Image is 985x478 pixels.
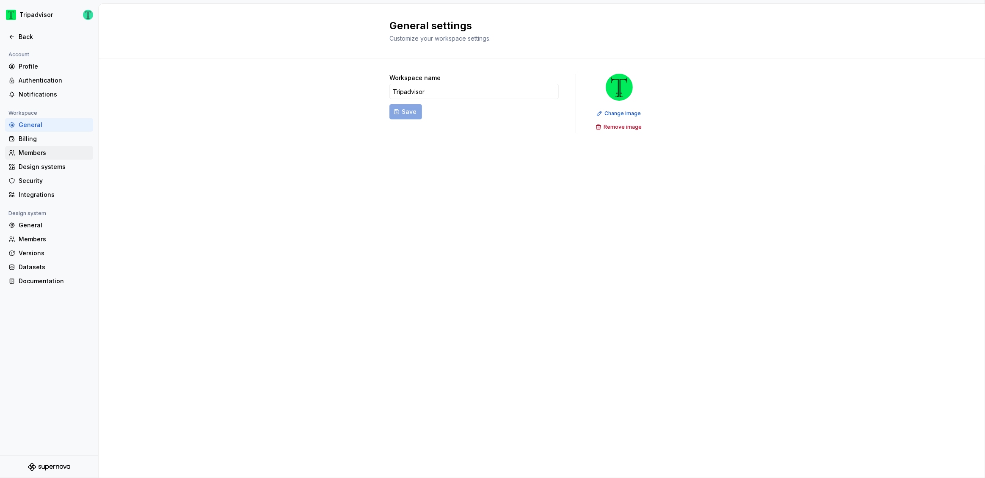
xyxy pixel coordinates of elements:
button: Remove image [593,121,646,133]
h2: General settings [389,19,684,33]
div: Profile [19,62,90,71]
img: 0ed0e8b8-9446-497d-bad0-376821b19aa5.png [606,74,633,101]
div: Members [19,235,90,243]
div: Workspace [5,108,41,118]
div: Design systems [19,163,90,171]
div: Design system [5,208,50,218]
a: Security [5,174,93,188]
img: Thomas Dittmer [83,10,93,20]
a: Datasets [5,260,93,274]
div: Tripadvisor [19,11,53,19]
div: General [19,121,90,129]
div: Versions [19,249,90,257]
div: Notifications [19,90,90,99]
a: General [5,118,93,132]
span: Customize your workspace settings. [389,35,491,42]
svg: Supernova Logo [28,463,70,471]
a: Billing [5,132,93,146]
span: Remove image [604,124,642,130]
a: General [5,218,93,232]
a: Versions [5,246,93,260]
a: Documentation [5,274,93,288]
div: Back [19,33,90,41]
span: Change image [604,110,641,117]
div: General [19,221,90,229]
div: Authentication [19,76,90,85]
label: Workspace name [389,74,441,82]
a: Members [5,232,93,246]
button: TripadvisorThomas Dittmer [2,6,97,24]
a: Integrations [5,188,93,202]
a: Back [5,30,93,44]
div: Datasets [19,263,90,271]
div: Account [5,50,33,60]
button: Change image [594,108,645,119]
a: Members [5,146,93,160]
div: Documentation [19,277,90,285]
div: Members [19,149,90,157]
img: 0ed0e8b8-9446-497d-bad0-376821b19aa5.png [6,10,16,20]
a: Profile [5,60,93,73]
div: Integrations [19,191,90,199]
a: Authentication [5,74,93,87]
a: Design systems [5,160,93,174]
div: Security [19,177,90,185]
a: Notifications [5,88,93,101]
div: Billing [19,135,90,143]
